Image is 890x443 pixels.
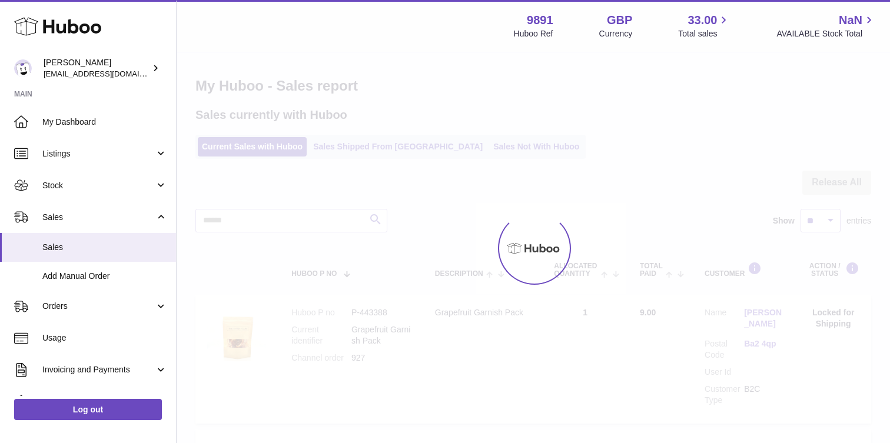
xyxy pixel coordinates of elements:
[678,12,730,39] a: 33.00 Total sales
[42,116,167,128] span: My Dashboard
[514,28,553,39] div: Huboo Ref
[678,28,730,39] span: Total sales
[44,57,150,79] div: [PERSON_NAME]
[42,301,155,312] span: Orders
[42,271,167,282] span: Add Manual Order
[839,12,862,28] span: NaN
[42,364,155,375] span: Invoicing and Payments
[42,212,155,223] span: Sales
[527,12,553,28] strong: 9891
[44,69,173,78] span: [EMAIL_ADDRESS][DOMAIN_NAME]
[607,12,632,28] strong: GBP
[599,28,633,39] div: Currency
[42,332,167,344] span: Usage
[688,12,717,28] span: 33.00
[776,12,876,39] a: NaN AVAILABLE Stock Total
[42,180,155,191] span: Stock
[776,28,876,39] span: AVAILABLE Stock Total
[14,399,162,420] a: Log out
[42,148,155,159] span: Listings
[14,59,32,77] img: ro@thebitterclub.co.uk
[42,242,167,253] span: Sales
